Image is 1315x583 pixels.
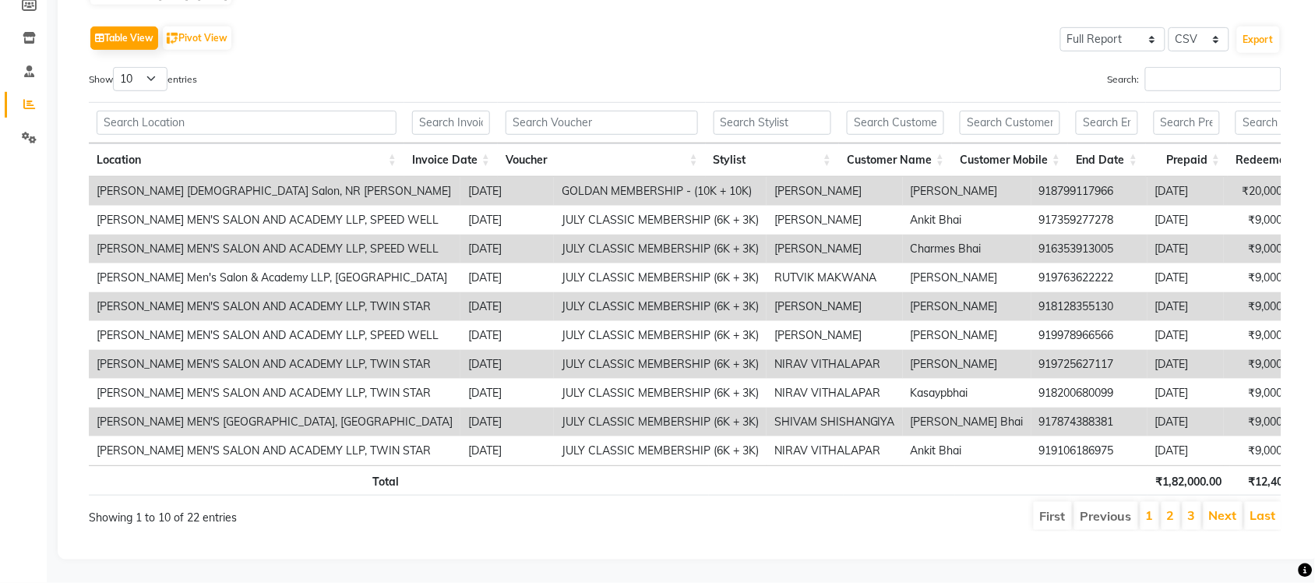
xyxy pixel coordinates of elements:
[1228,143,1313,177] th: Redeemed: activate to sort column ascending
[903,235,1031,263] td: Charmes Bhai
[89,500,572,526] div: Showing 1 to 10 of 22 entries
[1224,177,1306,206] td: ₹20,000.00
[1076,111,1137,135] input: Search End Date
[903,206,1031,235] td: Ankit Bhai
[1148,436,1224,465] td: [DATE]
[506,111,698,135] input: Search Voucher
[1148,235,1224,263] td: [DATE]
[767,206,903,235] td: [PERSON_NAME]
[903,379,1031,408] td: Kasaypbhai
[89,292,460,321] td: [PERSON_NAME] MEN'S SALON AND ACADEMY LLP, TWIN STAR
[1031,321,1148,350] td: 919978966566
[460,379,554,408] td: [DATE]
[767,321,903,350] td: [PERSON_NAME]
[903,263,1031,292] td: [PERSON_NAME]
[89,67,197,91] label: Show entries
[1068,143,1145,177] th: End Date: activate to sort column ascending
[1224,206,1306,235] td: ₹9,000.00
[163,26,231,50] button: Pivot View
[89,321,460,350] td: [PERSON_NAME] MEN'S SALON AND ACADEMY LLP, SPEED WELL
[1031,206,1148,235] td: 917359277278
[167,33,178,44] img: pivot.png
[1188,507,1196,523] a: 3
[1031,177,1148,206] td: 918799117966
[498,143,706,177] th: Voucher: activate to sort column ascending
[952,143,1068,177] th: Customer Mobile: activate to sort column ascending
[1154,111,1221,135] input: Search Prepaid
[89,235,460,263] td: [PERSON_NAME] MEN'S SALON AND ACADEMY LLP, SPEED WELL
[767,436,903,465] td: NIRAV VITHALAPAR
[847,111,944,135] input: Search Customer Name
[554,321,767,350] td: JULY CLASSIC MEMBERSHIP (6K + 3K)
[1031,436,1148,465] td: 919106186975
[89,350,460,379] td: [PERSON_NAME] MEN'S SALON AND ACADEMY LLP, TWIN STAR
[1146,143,1229,177] th: Prepaid: activate to sort column ascending
[460,436,554,465] td: [DATE]
[89,436,460,465] td: [PERSON_NAME] MEN'S SALON AND ACADEMY LLP, TWIN STAR
[554,263,767,292] td: JULY CLASSIC MEMBERSHIP (6K + 3K)
[1224,263,1306,292] td: ₹9,000.00
[1148,206,1224,235] td: [DATE]
[1145,67,1282,91] input: Search:
[1031,235,1148,263] td: 916353913005
[1031,350,1148,379] td: 919725627117
[554,379,767,408] td: JULY CLASSIC MEMBERSHIP (6K + 3K)
[1108,67,1282,91] label: Search:
[903,350,1031,379] td: [PERSON_NAME]
[554,235,767,263] td: JULY CLASSIC MEMBERSHIP (6K + 3K)
[960,111,1060,135] input: Search Customer Mobile
[1224,321,1306,350] td: ₹9,000.00
[1031,408,1148,436] td: 917874388381
[903,436,1031,465] td: Ankit Bhai
[714,111,831,135] input: Search Stylist
[767,350,903,379] td: NIRAV VITHALAPAR
[89,263,460,292] td: [PERSON_NAME] Men's Salon & Academy LLP, [GEOGRAPHIC_DATA]
[1236,111,1305,135] input: Search Redeemed
[903,321,1031,350] td: [PERSON_NAME]
[1148,177,1224,206] td: [DATE]
[1148,465,1230,496] th: ₹1,82,000.00
[1031,263,1148,292] td: 919763622222
[1230,465,1313,496] th: ₹12,400.00
[1031,292,1148,321] td: 918128355130
[903,408,1031,436] td: [PERSON_NAME] Bhai
[1224,408,1306,436] td: ₹9,000.00
[554,292,767,321] td: JULY CLASSIC MEMBERSHIP (6K + 3K)
[1148,263,1224,292] td: [DATE]
[412,111,490,135] input: Search Invoice Date
[460,408,554,436] td: [DATE]
[767,177,903,206] td: [PERSON_NAME]
[1224,350,1306,379] td: ₹9,000.00
[460,350,554,379] td: [DATE]
[706,143,839,177] th: Stylist: activate to sort column ascending
[767,408,903,436] td: SHIVAM SHISHANGIYA
[767,235,903,263] td: [PERSON_NAME]
[460,177,554,206] td: [DATE]
[767,379,903,408] td: NIRAV VITHALAPAR
[903,177,1031,206] td: [PERSON_NAME]
[903,292,1031,321] td: [PERSON_NAME]
[767,292,903,321] td: [PERSON_NAME]
[1209,507,1237,523] a: Next
[97,111,397,135] input: Search Location
[90,26,158,50] button: Table View
[89,465,407,496] th: Total
[460,206,554,235] td: [DATE]
[554,206,767,235] td: JULY CLASSIC MEMBERSHIP (6K + 3K)
[1250,507,1276,523] a: Last
[89,379,460,408] td: [PERSON_NAME] MEN'S SALON AND ACADEMY LLP, TWIN STAR
[1148,321,1224,350] td: [DATE]
[1224,235,1306,263] td: ₹9,000.00
[89,206,460,235] td: [PERSON_NAME] MEN'S SALON AND ACADEMY LLP, SPEED WELL
[1148,408,1224,436] td: [DATE]
[89,177,460,206] td: [PERSON_NAME] [DEMOGRAPHIC_DATA] Salon, NR [PERSON_NAME]
[554,436,767,465] td: JULY CLASSIC MEMBERSHIP (6K + 3K)
[1224,292,1306,321] td: ₹9,000.00
[460,321,554,350] td: [DATE]
[460,263,554,292] td: [DATE]
[1148,292,1224,321] td: [DATE]
[1224,379,1306,408] td: ₹9,000.00
[1146,507,1154,523] a: 1
[554,408,767,436] td: JULY CLASSIC MEMBERSHIP (6K + 3K)
[1237,26,1280,53] button: Export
